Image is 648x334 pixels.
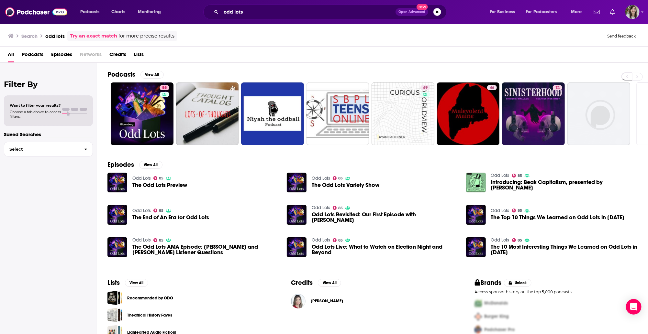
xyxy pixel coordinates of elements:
[591,6,602,17] a: Show notifications dropdown
[472,297,485,310] img: First Pro Logo
[107,161,162,169] a: EpisodesView All
[8,49,14,62] a: All
[555,85,560,91] span: 74
[45,33,65,39] h3: odd lots
[118,32,174,40] span: for more precise results
[466,173,486,192] img: Introducing: Beak Capitalism, presented by Odd Lots
[4,147,79,151] span: Select
[4,142,93,156] button: Select
[4,80,93,89] h2: Filter By
[127,312,172,319] a: Theatrical History Faves
[491,173,509,178] a: Odd Lots
[490,85,494,91] span: 46
[417,4,428,10] span: New
[502,82,565,145] a: 74
[4,131,93,137] p: Saved Searches
[160,85,169,90] a: 85
[491,179,638,190] a: Introducing: Beak Capitalism, presented by Odd Lots
[312,237,330,243] a: Odd Lots
[5,6,67,18] img: Podchaser - Follow, Share and Rate Podcasts
[76,7,108,17] button: open menu
[22,49,43,62] a: Podcasts
[512,209,522,212] a: 85
[466,205,486,225] img: The Top 10 Things We Learned on Odd Lots in 2023
[311,298,343,304] a: Tracy Alloway
[312,182,379,188] a: The Odd Lots Variety Show
[127,295,173,302] a: Recommended by ODO
[625,5,640,19] img: User Profile
[338,239,343,242] span: 85
[153,176,164,180] a: 85
[107,308,122,322] span: Theatrical History Faves
[491,244,638,255] span: The 10 Most Interesting Things We Learned on Odd Lots in [DATE]
[287,173,307,192] a: The Odd Lots Variety Show
[111,7,125,16] span: Charts
[504,279,531,287] button: Unlock
[491,179,638,190] span: Introducing: Beak Capitalism, presented by [PERSON_NAME]
[80,7,99,16] span: Podcasts
[107,279,148,287] a: ListsView All
[132,208,151,213] a: Odd Lots
[372,82,434,145] a: 49
[291,294,306,308] img: Tracy Alloway
[287,237,307,257] img: Odd Lots Live: What to Watch on Election Night and Beyond
[526,7,557,16] span: For Podcasters
[491,208,509,213] a: Odd Lots
[132,182,187,188] span: The Odd Lots Preview
[485,7,523,17] button: open menu
[140,71,164,79] button: View All
[420,85,430,90] a: 49
[491,215,625,220] span: The Top 10 Things We Learned on Odd Lots in [DATE]
[312,205,330,210] a: Odd Lots
[109,49,126,62] a: Credits
[107,291,122,305] a: Recommended by ODO
[132,244,279,255] a: The Odd Lots AMA Episode: Tracy and Joe Answer Listener Questions
[485,301,508,306] span: McDonalds
[491,244,638,255] a: The 10 Most Interesting Things We Learned on Odd Lots in 2024
[566,7,590,17] button: open menu
[626,299,642,315] div: Open Intercom Messenger
[312,212,458,223] a: Odd Lots Revisited: Our First Episode with Tom Keene
[107,161,134,169] h2: Episodes
[70,32,117,40] a: Try an exact match
[466,237,486,257] img: The 10 Most Interesting Things We Learned on Odd Lots in 2024
[625,5,640,19] span: Logged in as devinandrade
[491,237,509,243] a: Odd Lots
[437,82,500,145] a: 46
[522,7,566,17] button: open menu
[132,237,151,243] a: Odd Lots
[51,49,72,62] a: Episodes
[485,314,509,319] span: Burger King
[209,5,453,19] div: Search podcasts, credits, & more...
[125,279,148,287] button: View All
[338,177,343,180] span: 85
[491,215,625,220] a: The Top 10 Things We Learned on Odd Lots in 2023
[396,8,428,16] button: Open AdvancedNew
[625,5,640,19] button: Show profile menu
[132,215,209,220] span: The End of An Era for Odd Lots
[134,49,144,62] a: Lists
[312,176,330,181] a: Odd Lots
[318,279,341,287] button: View All
[312,244,458,255] span: Odd Lots Live: What to Watch on Election Night and Beyond
[132,244,279,255] span: The Odd Lots AMA Episode: [PERSON_NAME] and [PERSON_NAME] Listener Questions
[107,205,127,225] img: The End of An Era for Odd Lots
[608,6,618,17] a: Show notifications dropdown
[512,238,522,242] a: 85
[485,327,515,333] span: Podchaser Pro
[107,237,127,257] img: The Odd Lots AMA Episode: Tracy and Joe Answer Listener Questions
[10,103,61,108] span: Want to filter your results?
[287,205,307,225] img: Odd Lots Revisited: Our First Episode with Tom Keene
[111,82,173,145] a: 85
[10,110,61,119] span: Choose a tab above to access filters.
[107,173,127,192] img: The Odd Lots Preview
[291,279,313,287] h2: Credits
